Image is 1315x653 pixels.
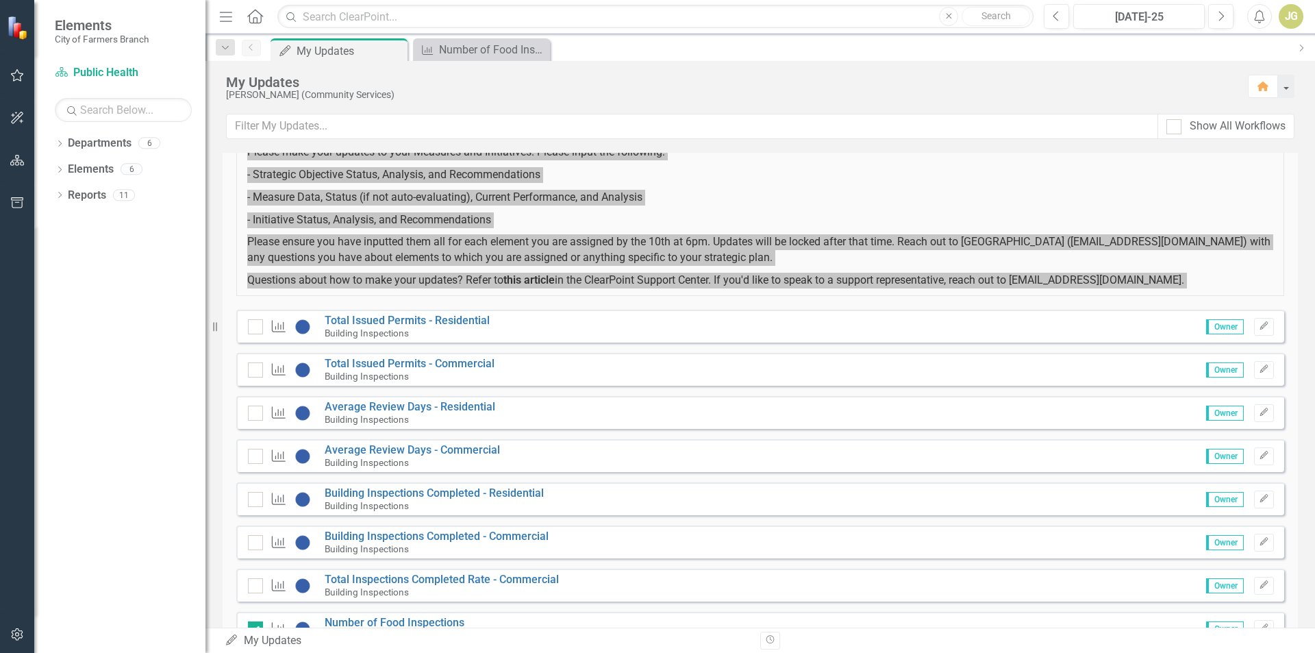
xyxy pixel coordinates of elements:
img: No Information [295,362,311,378]
img: No Information [295,578,311,594]
a: Departments [68,136,131,151]
span: Owner [1206,362,1244,378]
a: Building Inspections Completed - Residential [325,486,544,500]
button: [DATE]-25 [1073,4,1205,29]
input: Search Below... [55,98,192,122]
small: Building Inspections [325,543,409,554]
a: Average Review Days - Commercial [325,443,500,456]
div: Show All Workflows [1190,119,1286,134]
span: Owner [1206,449,1244,464]
p: Please ensure you have inputted them all for each element you are assigned by the 10th at 6pm. Up... [247,234,1273,266]
a: Building Inspections Completed - Commercial [325,530,549,543]
div: Number of Food Inspections [439,41,547,58]
small: Building Inspections [325,500,409,511]
span: Owner [1206,621,1244,637]
p: - Initiative Status, Analysis, and Recommendations [247,212,1273,228]
span: Search [981,10,1011,21]
span: Owner [1206,578,1244,593]
p: Questions about how to make your updates? Refer to in the ClearPoint Support Center. If you'd lik... [247,273,1273,288]
small: Building Inspections [325,457,409,468]
input: Filter My Updates... [226,114,1158,139]
div: My Updates [297,42,404,60]
a: Number of Food Inspections [416,41,547,58]
img: No Information [295,491,311,508]
img: ClearPoint Strategy [7,15,31,39]
img: No Information [295,448,311,465]
input: Search ClearPoint... [277,5,1034,29]
p: - Strategic Objective Status, Analysis, and Recommendations [247,167,1273,183]
button: Search [962,7,1030,26]
div: My Updates [226,75,1234,90]
div: 6 [121,164,142,175]
img: No Information [295,319,311,335]
a: Public Health [55,65,192,81]
img: No Information [295,621,311,637]
a: Total Inspections Completed Rate - Commercial [325,573,559,586]
img: No Information [295,534,311,551]
a: Average Review Days - Residential [325,400,495,413]
a: Total Issued Permits - Commercial [325,357,494,370]
button: JG [1279,4,1303,29]
div: [DATE]-25 [1078,9,1200,25]
p: - Measure Data, Status (if not auto-evaluating), Current Performance, and Analysis [247,190,1273,206]
div: [PERSON_NAME] (Community Services) [226,90,1234,100]
small: Building Inspections [325,414,409,425]
div: 6 [138,138,160,149]
div: 11 [113,189,135,201]
small: Building Inspections [325,587,409,597]
small: Building Inspections [325,371,409,382]
small: City of Farmers Branch [55,34,149,45]
span: Owner [1206,492,1244,507]
span: Owner [1206,406,1244,421]
a: Total Issued Permits - Residential [325,314,490,327]
a: this article [503,273,555,286]
span: Owner [1206,535,1244,550]
p: Please make your updates to your Measures and Initiatives. Please input the following: [247,145,1273,160]
img: No Information [295,405,311,421]
a: Number of Food Inspections [325,616,464,629]
span: Owner [1206,319,1244,334]
div: My Updates [225,633,750,649]
a: Elements [68,162,114,177]
span: Elements [55,17,149,34]
small: Building Inspections [325,328,409,338]
a: Reports [68,188,106,204]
